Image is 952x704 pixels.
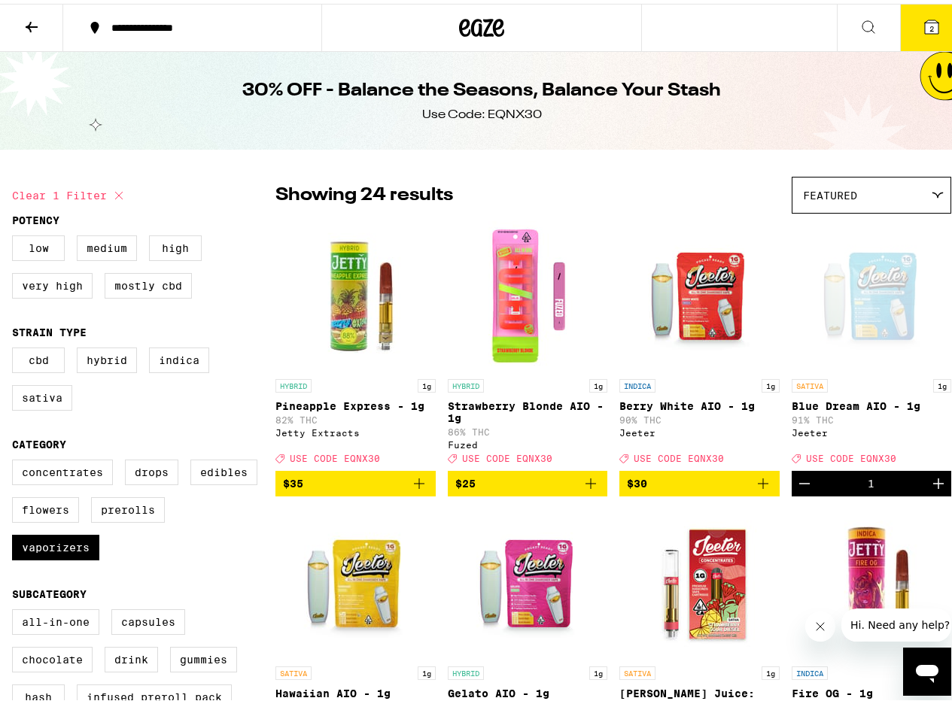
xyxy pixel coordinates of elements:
[275,467,436,493] button: Add to bag
[275,179,453,205] p: Showing 24 results
[619,467,780,493] button: Add to bag
[105,643,158,669] label: Drink
[619,396,780,408] p: Berry White AIO - 1g
[448,663,484,676] p: HYBRID
[933,375,951,389] p: 1g
[589,663,607,676] p: 1g
[170,643,237,669] label: Gummies
[792,467,817,493] button: Decrement
[275,411,436,421] p: 82% THC
[283,474,303,486] span: $35
[12,381,72,407] label: Sativa
[12,211,59,223] legend: Potency
[462,450,552,460] span: USE CODE EQNX30
[12,456,113,481] label: Concentrates
[803,186,857,198] span: Featured
[275,396,436,408] p: Pineapple Express - 1g
[762,375,780,389] p: 1g
[619,411,780,421] p: 90% THC
[448,217,608,467] a: Open page for Strawberry Blonde AIO - 1g from Fuzed
[448,684,608,696] p: Gelato AIO - 1g
[448,396,608,420] p: Strawberry Blonde AIO - 1g
[926,467,951,493] button: Increment
[589,375,607,389] p: 1g
[448,375,484,389] p: HYBRID
[422,103,542,120] div: Use Code: EQNX30
[903,644,951,692] iframe: Button to launch messaging window
[792,411,952,421] p: 91% THC
[448,436,608,446] div: Fuzed
[619,424,780,434] div: Jeeter
[12,232,65,257] label: Low
[12,531,99,557] label: Vaporizers
[452,217,603,368] img: Fuzed - Strawberry Blonde AIO - 1g
[12,269,93,295] label: Very High
[190,456,257,481] label: Edibles
[275,375,312,389] p: HYBRID
[792,217,952,467] a: Open page for Blue Dream AIO - 1g from Jeeter
[12,323,87,335] legend: Strain Type
[290,450,380,460] span: USE CODE EQNX30
[12,493,79,519] label: Flowers
[105,269,192,295] label: Mostly CBD
[77,232,137,257] label: Medium
[12,605,99,631] label: All-In-One
[418,375,436,389] p: 1g
[455,474,476,486] span: $25
[796,505,947,655] img: Jetty Extracts - Fire OG - 1g
[448,423,608,433] p: 86% THC
[452,505,603,655] img: Jeeter - Gelato AIO - 1g
[624,505,774,655] img: Jeeter - Jeeter Juice: Strawberry Sour Diesel - 1g
[624,217,774,368] img: Jeeter - Berry White AIO - 1g
[275,684,436,696] p: Hawaiian AIO - 1g
[792,375,828,389] p: SATIVA
[619,375,655,389] p: INDICA
[280,505,430,655] img: Jeeter - Hawaiian AIO - 1g
[275,424,436,434] div: Jetty Extracts
[792,396,952,408] p: Blue Dream AIO - 1g
[792,424,952,434] div: Jeeter
[125,456,178,481] label: Drops
[841,605,951,638] iframe: Message from company
[806,450,896,460] span: USE CODE EQNX30
[12,643,93,669] label: Chocolate
[12,344,65,369] label: CBD
[77,344,137,369] label: Hybrid
[792,663,828,676] p: INDICA
[149,232,202,257] label: High
[805,608,835,638] iframe: Close message
[12,584,87,596] legend: Subcategory
[91,493,165,519] label: Prerolls
[275,217,436,467] a: Open page for Pineapple Express - 1g from Jetty Extracts
[762,663,780,676] p: 1g
[619,663,655,676] p: SATIVA
[619,217,780,467] a: Open page for Berry White AIO - 1g from Jeeter
[242,74,721,100] h1: 30% OFF - Balance the Seasons, Balance Your Stash
[448,467,608,493] button: Add to bag
[634,450,724,460] span: USE CODE EQNX30
[929,20,934,29] span: 2
[111,605,185,631] label: Capsules
[12,435,66,447] legend: Category
[149,344,209,369] label: Indica
[792,684,952,696] p: Fire OG - 1g
[418,663,436,676] p: 1g
[868,474,874,486] div: 1
[275,663,312,676] p: SATIVA
[12,173,128,211] button: Clear 1 filter
[627,474,647,486] span: $30
[280,217,430,368] img: Jetty Extracts - Pineapple Express - 1g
